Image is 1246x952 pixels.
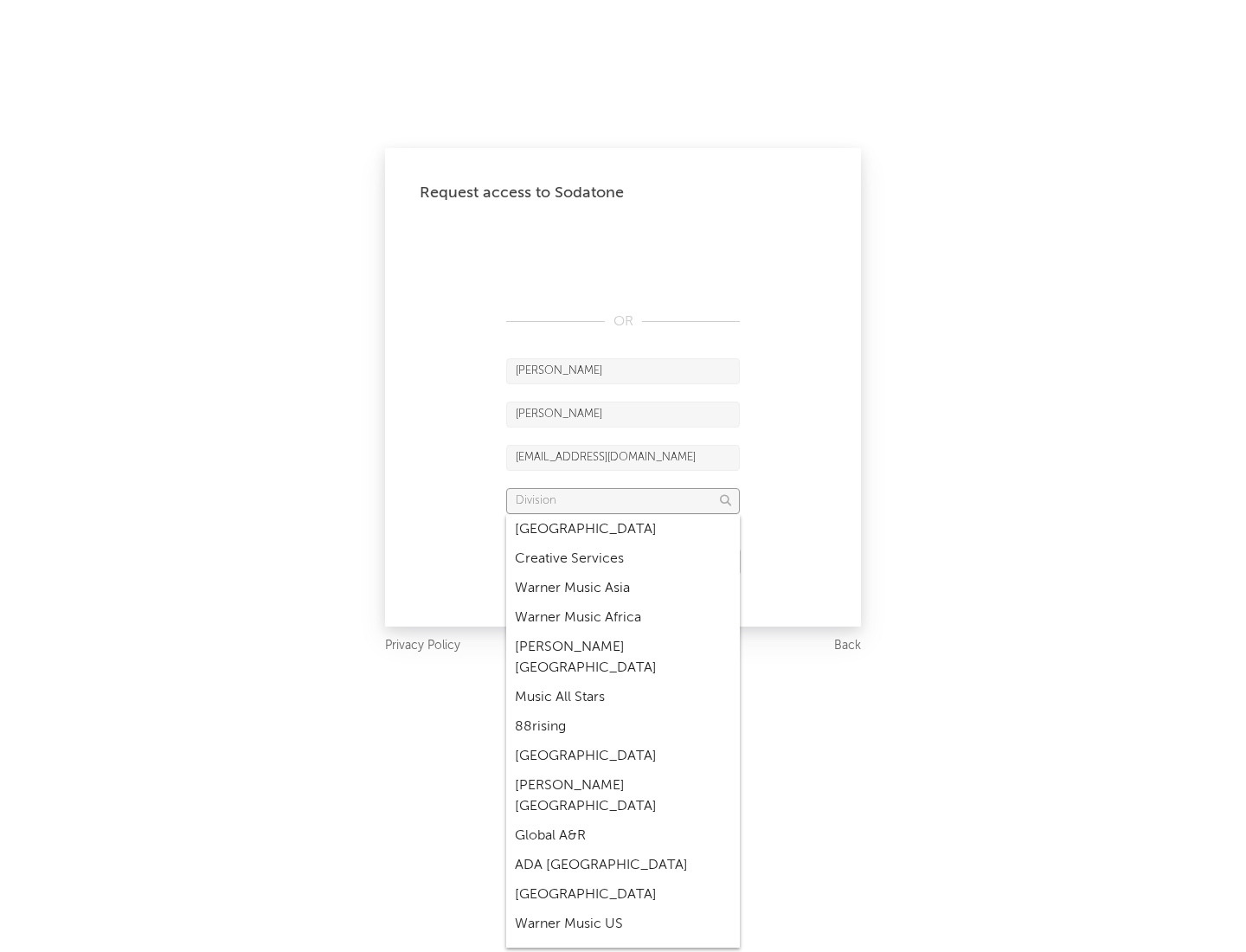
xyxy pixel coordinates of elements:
[506,742,740,771] div: [GEOGRAPHIC_DATA]
[506,771,740,821] div: [PERSON_NAME] [GEOGRAPHIC_DATA]
[506,633,740,683] div: [PERSON_NAME] [GEOGRAPHIC_DATA]
[506,488,740,514] input: Division
[385,635,460,657] a: Privacy Policy
[506,445,740,471] input: Email
[506,574,740,603] div: Warner Music Asia
[506,851,740,880] div: ADA [GEOGRAPHIC_DATA]
[506,910,740,939] div: Warner Music US
[506,402,740,428] input: Last Name
[506,515,740,544] div: [GEOGRAPHIC_DATA]
[506,712,740,742] div: 88rising
[506,683,740,712] div: Music All Stars
[506,358,740,384] input: First Name
[506,312,740,332] div: OR
[506,544,740,574] div: Creative Services
[834,635,861,657] a: Back
[506,603,740,633] div: Warner Music Africa
[506,821,740,851] div: Global A&R
[420,183,826,203] div: Request access to Sodatone
[506,880,740,910] div: [GEOGRAPHIC_DATA]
